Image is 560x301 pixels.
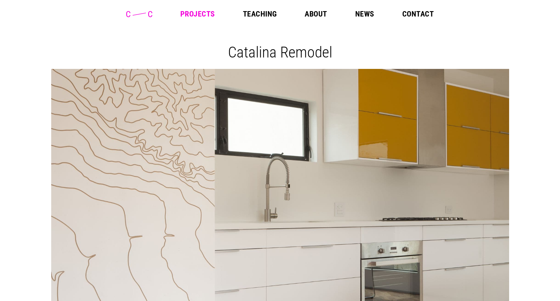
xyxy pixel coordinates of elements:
a: Teaching [243,10,277,18]
a: About [305,10,327,18]
a: Projects [180,10,215,18]
a: News [355,10,374,18]
h1: Catalina Remodel [56,43,504,61]
a: Contact [402,10,434,18]
nav: Main Menu [180,10,434,18]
